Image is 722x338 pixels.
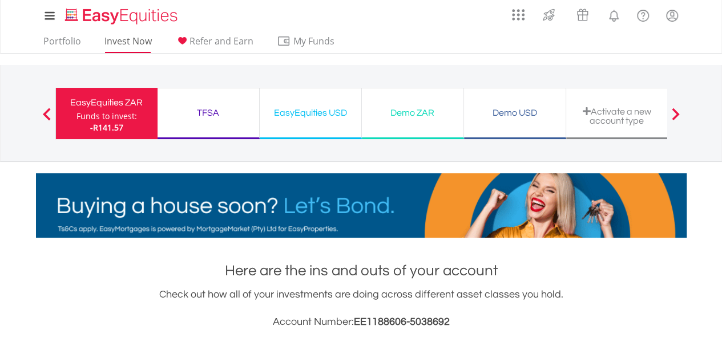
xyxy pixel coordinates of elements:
[39,35,86,53] a: Portfolio
[36,260,687,281] h1: Here are the ins and outs of your account
[267,105,354,121] div: EasyEquities USD
[100,35,156,53] a: Invest Now
[60,3,182,26] a: Home page
[512,9,525,21] img: grid-menu-icon.svg
[36,314,687,330] h3: Account Number:
[471,105,559,121] div: Demo USD
[599,3,628,26] a: Notifications
[36,287,687,330] div: Check out how all of your investments are doing across different asset classes you hold.
[63,7,182,26] img: EasyEquities_Logo.png
[90,122,123,133] span: -R141.57
[36,173,687,238] img: EasyMortage Promotion Banner
[566,3,599,24] a: Vouchers
[573,107,661,125] div: Activate a new account type
[369,105,457,121] div: Demo ZAR
[354,316,450,327] span: EE1188606-5038692
[76,111,137,122] div: Funds to invest:
[505,3,532,21] a: AppsGrid
[573,6,592,24] img: vouchers-v2.svg
[628,3,658,26] a: FAQ's and Support
[277,34,352,48] span: My Funds
[63,95,151,111] div: EasyEquities ZAR
[658,3,687,28] a: My Profile
[189,35,253,47] span: Refer and Earn
[539,6,558,24] img: thrive-v2.svg
[164,105,252,121] div: TFSA
[171,35,258,53] a: Refer and Earn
